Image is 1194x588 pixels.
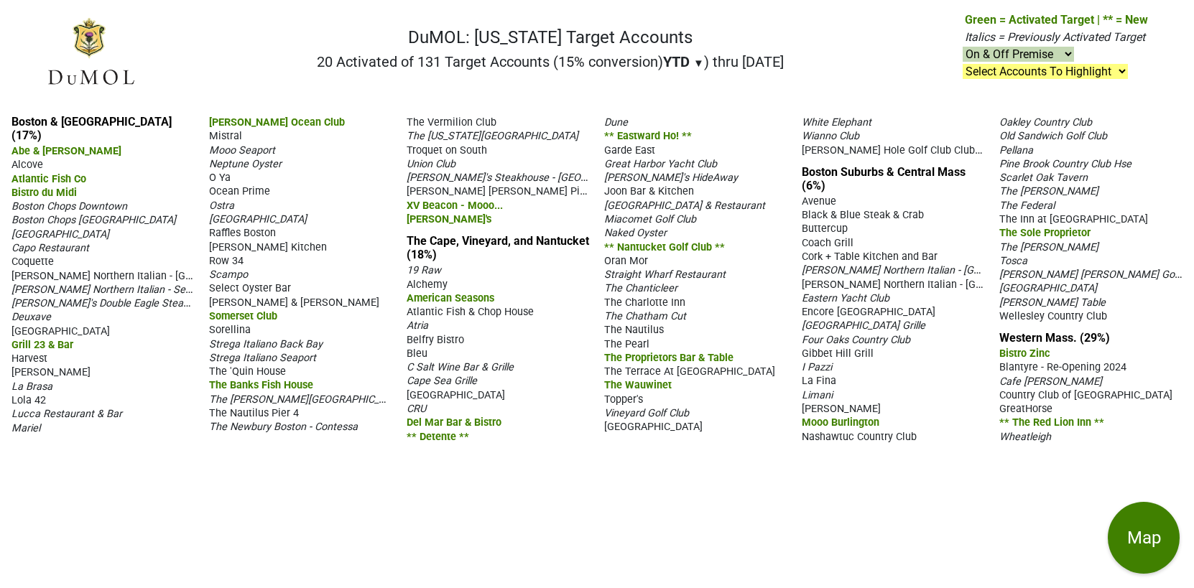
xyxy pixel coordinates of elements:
span: C Salt Wine Bar & Grille [407,361,514,373]
span: Bistro du Midi [11,187,77,199]
span: Buttercup [802,223,848,235]
span: The Newbury Boston - Contessa [209,421,358,433]
span: American Seasons [407,292,494,304]
span: Wianno Club [802,130,859,142]
span: Italics = Previously Activated Target [965,30,1145,44]
span: [PERSON_NAME] [11,366,91,378]
span: Atlantic Fish & Chop House [407,306,534,318]
span: [PERSON_NAME] Hole Golf Club Club Hse [802,143,996,157]
span: Garde East [604,144,655,157]
span: [PERSON_NAME] Northern Italian - [GEOGRAPHIC_DATA] [11,269,274,282]
span: The Proprietors Bar & Table [604,352,733,364]
span: Troquet on South [407,144,487,157]
span: Grill 23 & Bar [11,339,73,351]
span: Green = Activated Target | ** = New [965,13,1148,27]
span: Belfry Bistro [407,334,464,346]
span: The [PERSON_NAME] [999,185,1098,197]
span: [PERSON_NAME] Table [999,297,1106,309]
span: [GEOGRAPHIC_DATA] & Restaurant [604,200,765,212]
h1: DuMOL: [US_STATE] Target Accounts [317,27,784,48]
span: The 'Quin House [209,365,286,378]
span: The Banks Fish House [209,379,313,391]
span: CRU [407,403,426,415]
span: Avenue [802,195,836,207]
span: Straight Wharf Restaurant [604,269,726,281]
span: Mooo Seaport [209,144,275,157]
span: The Nautilus Pier 4 [209,407,299,419]
span: [PERSON_NAME] Northern Italian - [GEOGRAPHIC_DATA] [802,263,1061,276]
span: Cork + Table Kitchen and Bar [802,251,938,263]
span: Dune [604,116,628,129]
span: [GEOGRAPHIC_DATA] [407,389,505,401]
span: The Federal [999,200,1055,212]
span: Atlantic Fish Co [11,173,86,185]
span: [GEOGRAPHIC_DATA] [209,213,307,225]
span: The Nautilus [604,324,664,336]
span: Atria [407,319,428,332]
span: ** Nantucket Golf Club ** [604,241,725,253]
h2: 20 Activated of 131 Target Accounts (15% conversion) ) thru [DATE] [317,53,784,70]
span: [PERSON_NAME]'s Double Eagle Steakhouse [11,296,216,309]
span: The Inn at [GEOGRAPHIC_DATA] [999,213,1148,225]
span: Black & Blue Steak & Crab [802,209,924,221]
span: Country Club of [GEOGRAPHIC_DATA] [999,389,1172,401]
span: The Chatham Cut [604,310,686,322]
span: Ocean Prime [209,185,270,197]
span: Capo Restaurant [11,242,89,254]
span: [PERSON_NAME] Ocean Club [209,116,345,129]
span: Ostra [209,200,234,212]
span: [GEOGRAPHIC_DATA] [11,325,110,337]
span: I Pazzi [802,361,832,373]
a: Western Mass. (29%) [999,331,1110,345]
span: The Vermilion Club [407,116,496,129]
span: The [PERSON_NAME] [999,241,1098,253]
span: Wellesley Country Club [999,310,1107,322]
span: Deuxave [11,311,51,323]
span: [PERSON_NAME] Kitchen [209,241,327,253]
span: Great Harbor Yacht Club [604,158,717,170]
span: Gibbet Hill Grill [802,347,874,360]
span: Strega Italiano Back Bay [209,338,323,350]
span: Alchemy [407,279,448,291]
span: O Ya [209,172,231,184]
span: The Chanticleer [604,282,677,294]
span: The Wauwinet [604,379,672,391]
span: Mistral [209,130,242,142]
span: Coach Grill [802,237,853,249]
button: Map [1108,502,1180,574]
span: Boston Chops [GEOGRAPHIC_DATA] [11,214,176,226]
span: Pine Brook Country Club Hse [999,158,1131,170]
span: [GEOGRAPHIC_DATA] [604,421,703,433]
span: Nashawtuc Country Club [802,431,917,443]
span: Miacomet Golf Club [604,213,696,225]
span: Scampo [209,269,248,281]
span: Vineyard Golf Club [604,407,689,419]
span: Bistro Zinc [999,347,1050,360]
span: Select Oyster Bar [209,282,291,294]
span: Raffles Boston [209,227,276,239]
span: Blantyre - Re-Opening 2024 [999,361,1126,373]
span: Row 34 [209,255,244,267]
span: La Brasa [11,381,52,393]
span: The Sole Proprietor [999,227,1091,239]
span: [PERSON_NAME] [PERSON_NAME] Pier 4 [407,184,598,197]
span: Abe & [PERSON_NAME] [11,145,121,157]
a: Boston & [GEOGRAPHIC_DATA] (17%) [11,115,172,142]
span: The Terrace At [GEOGRAPHIC_DATA] [604,365,775,378]
span: Del Mar Bar & Bistro [407,416,501,429]
span: [PERSON_NAME] & [PERSON_NAME] [209,297,379,309]
span: Topper's [604,393,643,406]
span: Lola 42 [11,394,46,406]
span: Encore [GEOGRAPHIC_DATA] [802,306,935,318]
span: White Elephant [802,116,871,129]
span: Eastern Yacht Club [802,292,889,304]
span: Sorellina [209,324,251,336]
span: Naked Oyster [604,227,667,239]
span: [PERSON_NAME]'s HideAway [604,172,738,184]
span: Four Oaks Country Club [802,334,910,346]
span: [PERSON_NAME] [802,403,881,415]
span: Pellana [999,144,1033,157]
span: Old Sandwich Golf Club [999,130,1107,142]
span: Neptune Oyster [209,158,282,170]
span: Strega Italiano Seaport [209,352,316,364]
